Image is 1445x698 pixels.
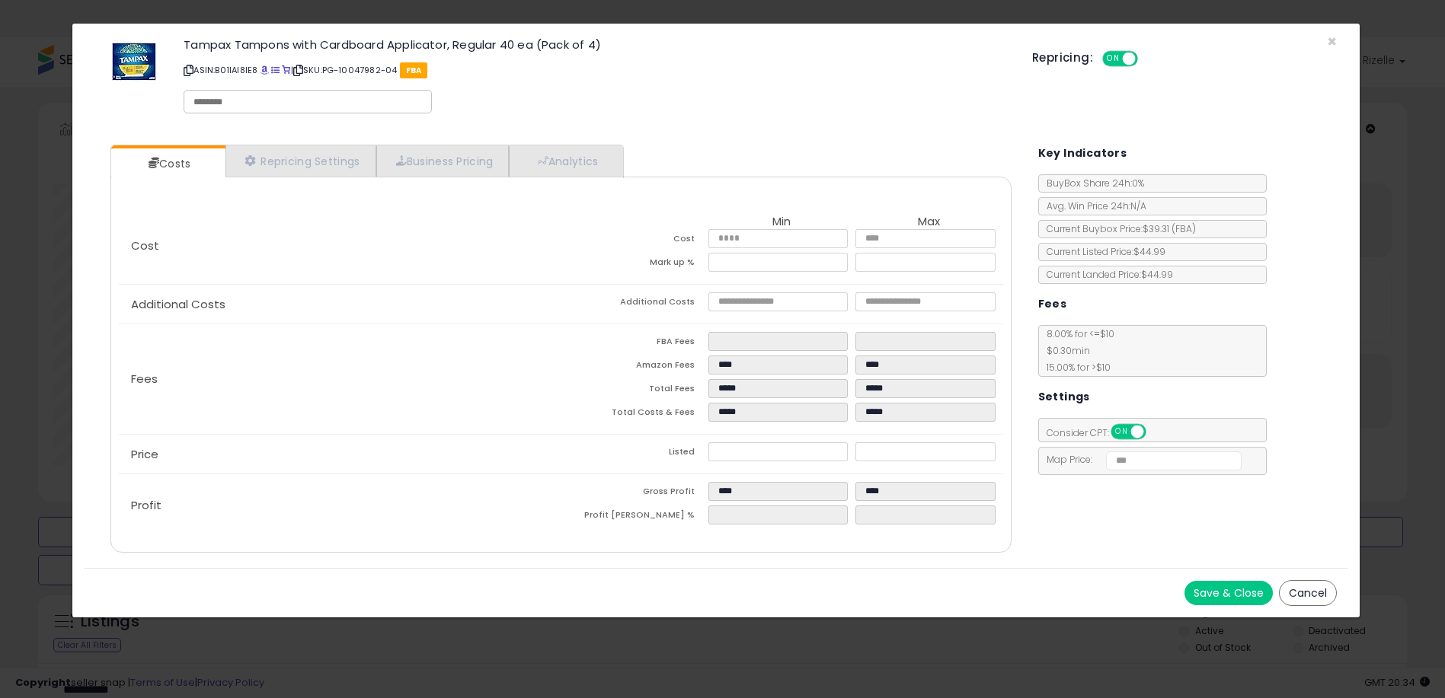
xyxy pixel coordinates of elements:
[119,373,561,385] p: Fees
[119,298,561,311] p: Additional Costs
[1104,53,1123,65] span: ON
[119,499,561,512] p: Profit
[376,145,510,177] a: Business Pricing
[561,229,708,253] td: Cost
[1039,199,1146,212] span: Avg. Win Price 24h: N/A
[561,379,708,403] td: Total Fees
[111,39,157,84] img: 51HSfD9UmXL._SL60_.jpg
[400,62,428,78] span: FBA
[1143,222,1196,235] span: $39.31
[1038,144,1127,163] h5: Key Indicators
[561,292,708,316] td: Additional Costs
[1038,387,1090,406] h5: Settings
[1172,222,1196,235] span: ( FBA )
[561,505,708,529] td: Profit [PERSON_NAME] %
[225,145,376,177] a: Repricing Settings
[561,442,708,466] td: Listed
[561,355,708,379] td: Amazon Fees
[261,64,269,76] a: BuyBox page
[1039,344,1090,357] span: $0.30 min
[855,215,1002,229] th: Max
[1038,295,1067,314] h5: Fees
[1143,425,1168,438] span: OFF
[1039,426,1166,439] span: Consider CPT:
[561,332,708,355] td: FBA Fees
[119,240,561,252] p: Cost
[184,58,1009,82] p: ASIN: B01IAI8IE8 | SKU: PG-10047982-04
[1039,453,1242,466] span: Map Price:
[1039,222,1196,235] span: Current Buybox Price:
[509,145,622,177] a: Analytics
[111,148,224,179] a: Costs
[119,448,561,461] p: Price
[561,403,708,426] td: Total Costs & Fees
[1039,177,1144,190] span: BuyBox Share 24h: 0%
[1039,327,1114,374] span: 8.00 % for <= $10
[561,253,708,276] td: Mark up %
[708,215,855,229] th: Min
[1039,245,1165,258] span: Current Listed Price: $44.99
[1039,268,1173,281] span: Current Landed Price: $44.99
[1136,53,1160,65] span: OFF
[282,64,290,76] a: Your listing only
[1032,52,1093,64] h5: Repricing:
[561,482,708,505] td: Gross Profit
[184,39,1009,50] h3: Tampax Tampons with Cardboard Applicator, Regular 40 ea (Pack of 4)
[1327,30,1337,53] span: ×
[1112,425,1131,438] span: ON
[271,64,280,76] a: All offer listings
[1039,361,1111,374] span: 15.00 % for > $10
[1184,581,1273,605] button: Save & Close
[1279,580,1337,606] button: Cancel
